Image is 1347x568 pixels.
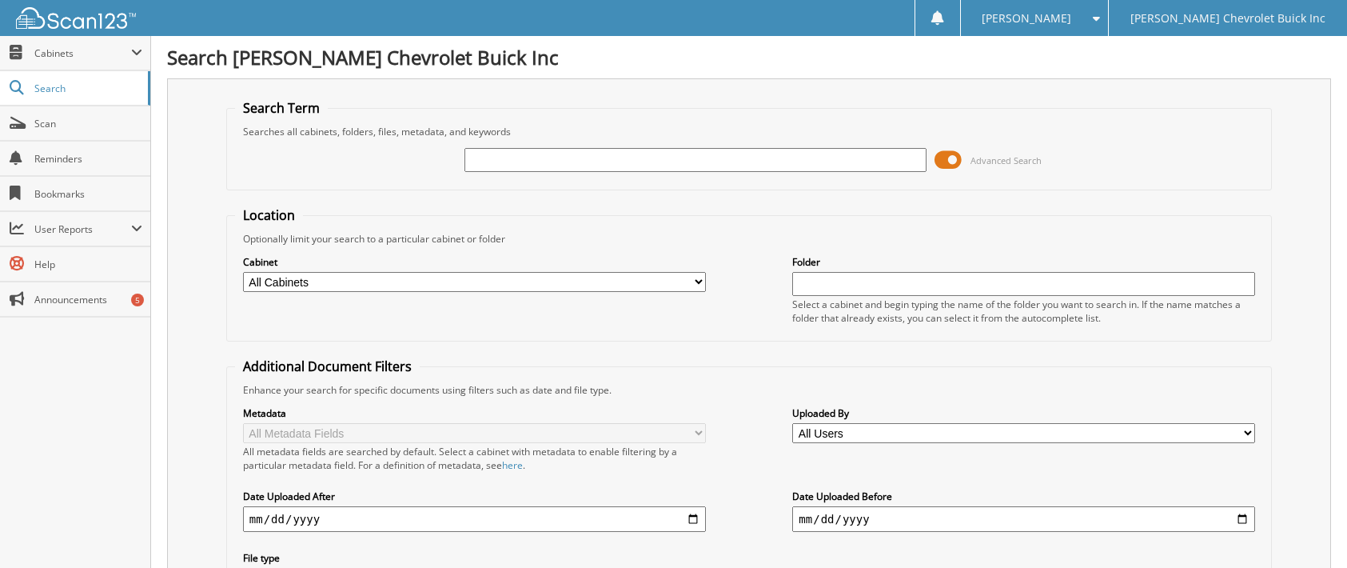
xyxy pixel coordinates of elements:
[982,14,1071,23] span: [PERSON_NAME]
[34,152,142,166] span: Reminders
[792,490,1255,503] label: Date Uploaded Before
[34,46,131,60] span: Cabinets
[34,258,142,271] span: Help
[792,506,1255,532] input: end
[243,551,706,565] label: File type
[235,99,328,117] legend: Search Term
[970,154,1042,166] span: Advanced Search
[243,490,706,503] label: Date Uploaded After
[167,44,1331,70] h1: Search [PERSON_NAME] Chevrolet Buick Inc
[1130,14,1325,23] span: [PERSON_NAME] Chevrolet Buick Inc
[131,294,144,306] div: 5
[34,82,140,95] span: Search
[792,298,1255,325] div: Select a cabinet and begin typing the name of the folder you want to search in. If the name match...
[16,7,136,29] img: scan123-logo-white.svg
[235,206,303,224] legend: Location
[235,125,1263,138] div: Searches all cabinets, folders, files, metadata, and keywords
[243,445,706,472] div: All metadata fields are searched by default. Select a cabinet with metadata to enable filtering b...
[792,255,1255,269] label: Folder
[34,117,142,130] span: Scan
[235,358,420,375] legend: Additional Document Filters
[243,255,706,269] label: Cabinet
[34,222,131,236] span: User Reports
[235,383,1263,397] div: Enhance your search for specific documents using filters such as date and file type.
[243,506,706,532] input: start
[502,458,523,472] a: here
[34,293,142,306] span: Announcements
[243,406,706,420] label: Metadata
[34,187,142,201] span: Bookmarks
[792,406,1255,420] label: Uploaded By
[235,232,1263,246] div: Optionally limit your search to a particular cabinet or folder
